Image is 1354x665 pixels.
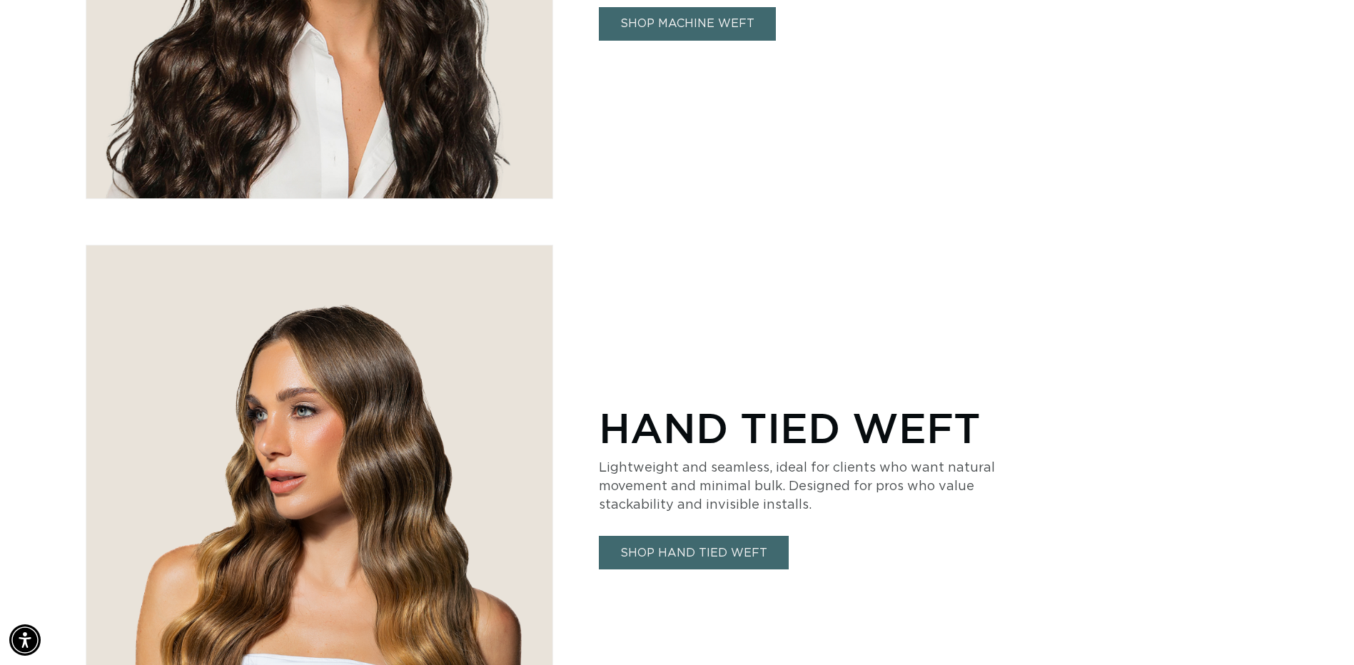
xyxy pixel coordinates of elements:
p: HAND TIED WEFT [599,403,1027,452]
div: 聊天小组件 [1283,597,1354,665]
a: SHOP MACHINE WEFT [599,7,776,41]
a: SHOP HAND TIED WEFT [599,536,789,569]
iframe: Chat Widget [1283,597,1354,665]
div: Accessibility Menu [9,624,41,656]
p: Lightweight and seamless, ideal for clients who want natural movement and minimal bulk. Designed ... [599,459,1027,514]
